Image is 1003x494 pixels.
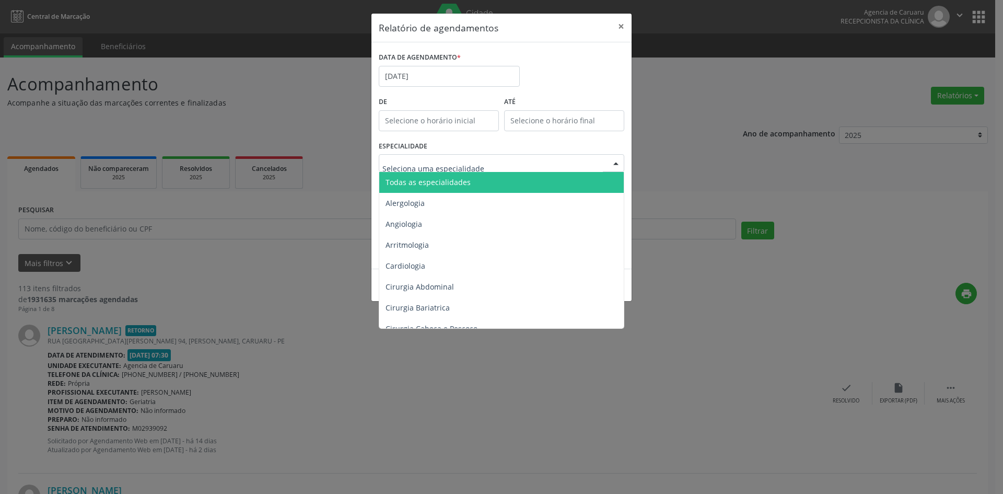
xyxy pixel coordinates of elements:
span: Angiologia [386,219,422,229]
label: DATA DE AGENDAMENTO [379,50,461,66]
label: ATÉ [504,94,624,110]
span: Cirurgia Abdominal [386,282,454,292]
label: De [379,94,499,110]
button: Close [611,14,632,39]
span: Arritmologia [386,240,429,250]
label: ESPECIALIDADE [379,139,427,155]
h5: Relatório de agendamentos [379,21,498,35]
span: Cirurgia Bariatrica [386,303,450,313]
input: Selecione o horário final [504,110,624,131]
span: Cardiologia [386,261,425,271]
span: Alergologia [386,198,425,208]
input: Selecione uma data ou intervalo [379,66,520,87]
input: Selecione o horário inicial [379,110,499,131]
span: Cirurgia Cabeça e Pescoço [386,324,477,334]
input: Seleciona uma especialidade [382,158,603,179]
span: Todas as especialidades [386,177,471,187]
